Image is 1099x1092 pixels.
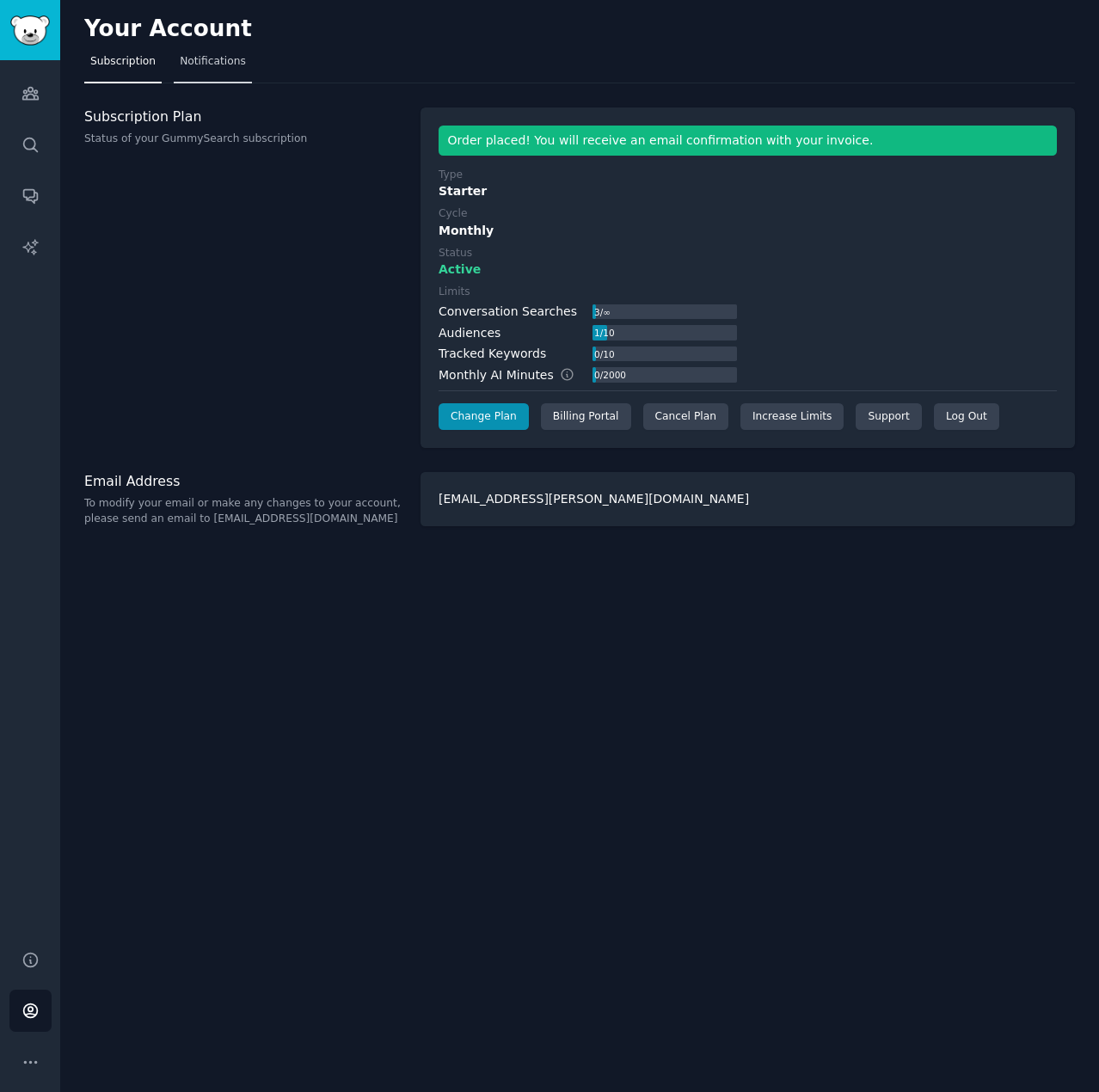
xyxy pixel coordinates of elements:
[180,54,246,70] span: Notifications
[934,403,999,431] div: Log Out
[592,325,616,340] div: 1 / 10
[421,472,1075,526] div: [EMAIL_ADDRESS][PERSON_NAME][DOMAIN_NAME]
[439,303,577,321] div: Conversation Searches
[10,15,50,46] img: GummySearch logo
[84,132,402,147] p: Status of your GummySearch subscription
[84,496,402,526] p: To modify your email or make any changes to your account, please send an email to [EMAIL_ADDRESS]...
[439,206,467,222] div: Cycle
[90,54,156,70] span: Subscription
[439,246,472,261] div: Status
[439,261,481,279] span: Active
[541,403,631,431] div: Billing Portal
[439,403,529,431] a: Change Plan
[439,345,546,363] div: Tracked Keywords
[592,347,616,362] div: 0 / 10
[643,403,728,431] div: Cancel Plan
[592,367,627,383] div: 0 / 2000
[439,324,500,342] div: Audiences
[439,126,1057,156] div: Order placed! You will receive an email confirmation with your invoice.
[174,48,252,83] a: Notifications
[84,472,402,490] h3: Email Address
[439,222,1057,240] div: Monthly
[856,403,921,431] a: Support
[439,366,592,384] div: Monthly AI Minutes
[84,15,252,43] h2: Your Account
[439,182,1057,200] div: Starter
[84,107,402,126] h3: Subscription Plan
[84,48,162,83] a: Subscription
[439,285,470,300] div: Limits
[439,168,463,183] div: Type
[740,403,844,431] a: Increase Limits
[592,304,611,320] div: 3 / ∞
